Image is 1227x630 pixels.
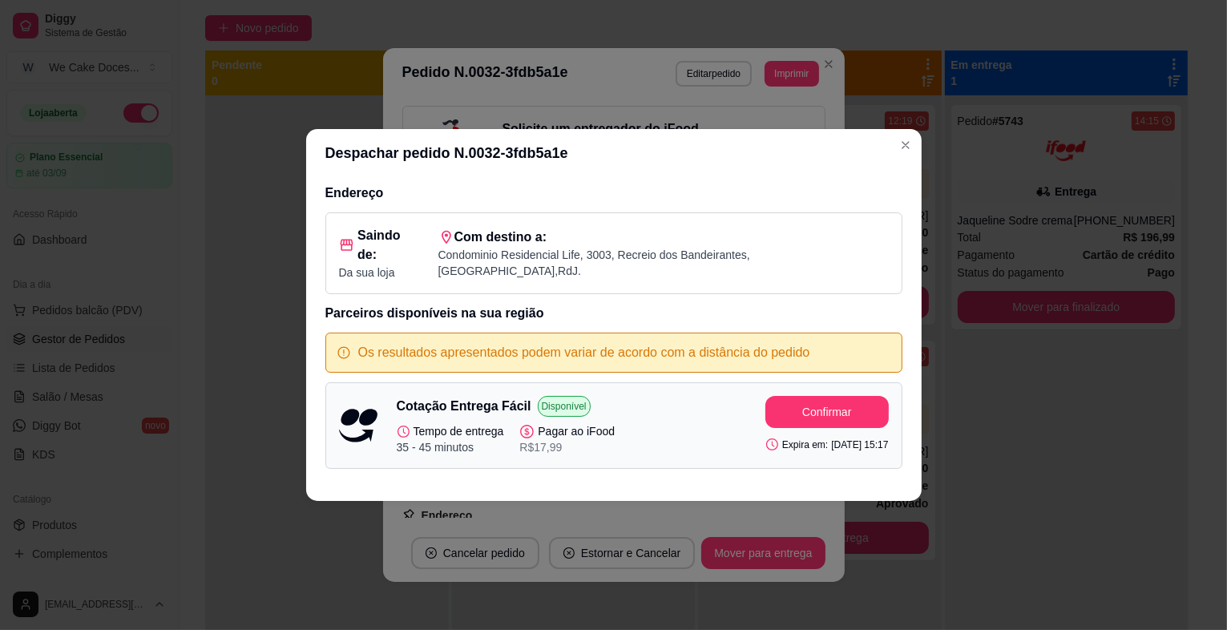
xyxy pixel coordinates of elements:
[358,343,810,362] p: Os resultados apresentados podem variar de acordo com a distância do pedido
[893,132,918,158] button: Close
[306,129,922,177] header: Despachar pedido N. 0032-3fdb5a1e
[438,247,889,279] p: Condominio Residencial Life , 3003 , Recreio dos Bandeirantes , [GEOGRAPHIC_DATA] , RdJ .
[454,228,547,247] span: Com destino a:
[325,184,902,203] h3: Endereço
[339,265,422,281] p: Da sua loja
[765,438,828,451] p: Expira em:
[397,397,531,416] p: Cotação Entrega Fácil
[831,438,888,451] p: [DATE] 15:17
[397,423,504,439] p: Tempo de entrega
[765,396,889,428] button: Confirmar
[325,304,902,323] h3: Parceiros disponíveis na sua região
[519,439,615,455] p: R$ 17,99
[519,423,615,439] p: Pagar ao iFood
[357,226,422,265] span: Saindo de:
[397,439,504,455] p: 35 - 45 minutos
[538,396,591,417] p: Disponível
